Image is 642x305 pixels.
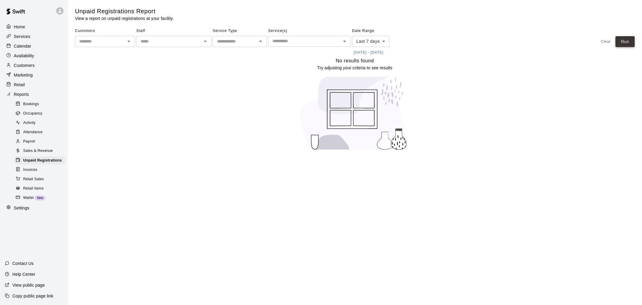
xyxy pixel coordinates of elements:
p: Marketing [14,72,33,78]
span: Retail Sales [23,176,44,182]
div: Last 7 days [352,36,389,47]
div: Occupancy [14,109,65,118]
span: Payroll [23,139,35,145]
span: Staff [136,26,212,36]
a: Payroll [14,137,68,146]
button: Open [125,37,133,46]
h5: Unpaid Registrations Report [75,7,174,15]
span: Retail Items [23,186,44,192]
a: Bookings [14,99,68,109]
div: Unpaid Registrations [14,156,65,165]
p: Reports [14,91,29,97]
span: Unpaid Registrations [23,158,62,164]
span: New [35,196,45,200]
p: Services [14,33,30,39]
a: Settings [5,203,63,212]
span: Service(s) [268,26,351,36]
a: Customers [5,61,63,70]
p: Contact Us [12,260,34,266]
a: Services [5,32,63,41]
div: Sales & Revenue [14,147,65,155]
span: Invoices [23,167,37,173]
span: Sales & Revenue [23,148,53,154]
button: Open [201,37,209,46]
div: Retail Sales [14,175,65,184]
p: View a report on unpaid registrations at your facility. [75,15,174,21]
button: Open [256,37,265,46]
div: WalletNew [14,194,65,202]
p: Customers [14,62,35,68]
span: Bookings [23,101,39,107]
div: Bookings [14,100,65,108]
div: Activity [14,119,65,127]
button: Clear [596,36,616,47]
a: Invoices [14,165,68,175]
a: Retail [5,80,63,89]
a: Home [5,22,63,31]
p: Home [14,24,25,30]
span: Date Range [352,26,405,36]
p: Help Center [12,271,35,277]
a: Retail Items [14,184,68,193]
p: Retail [14,82,25,88]
span: Attendance [23,129,43,135]
a: Calendar [5,42,63,51]
span: Customers [75,26,135,36]
button: Run [616,36,635,47]
p: Availability [14,53,34,59]
img: No results found [295,71,415,156]
a: Occupancy [14,109,68,118]
div: Attendance [14,128,65,137]
p: Copy public page link [12,293,53,299]
button: Open [340,37,349,46]
a: Reports [5,90,63,99]
p: Settings [14,205,29,211]
div: Retail Items [14,184,65,193]
a: Availability [5,51,63,60]
span: Occupancy [23,111,42,117]
a: Activity [14,118,68,128]
h6: No results found [336,57,374,65]
a: WalletNew [14,193,68,203]
p: View public page [12,282,45,288]
p: Calendar [14,43,31,49]
p: Try adjusting your criteria to see results [317,65,392,71]
button: [DATE] - [DATE] [352,48,385,57]
a: Marketing [5,71,63,80]
span: Wallet [23,195,34,201]
div: Payroll [14,137,65,146]
a: Retail Sales [14,175,68,184]
span: Service Type [213,26,267,36]
div: Invoices [14,166,65,174]
span: Activity [23,120,36,126]
a: Unpaid Registrations [14,156,68,165]
a: Attendance [14,128,68,137]
a: Sales & Revenue [14,146,68,156]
